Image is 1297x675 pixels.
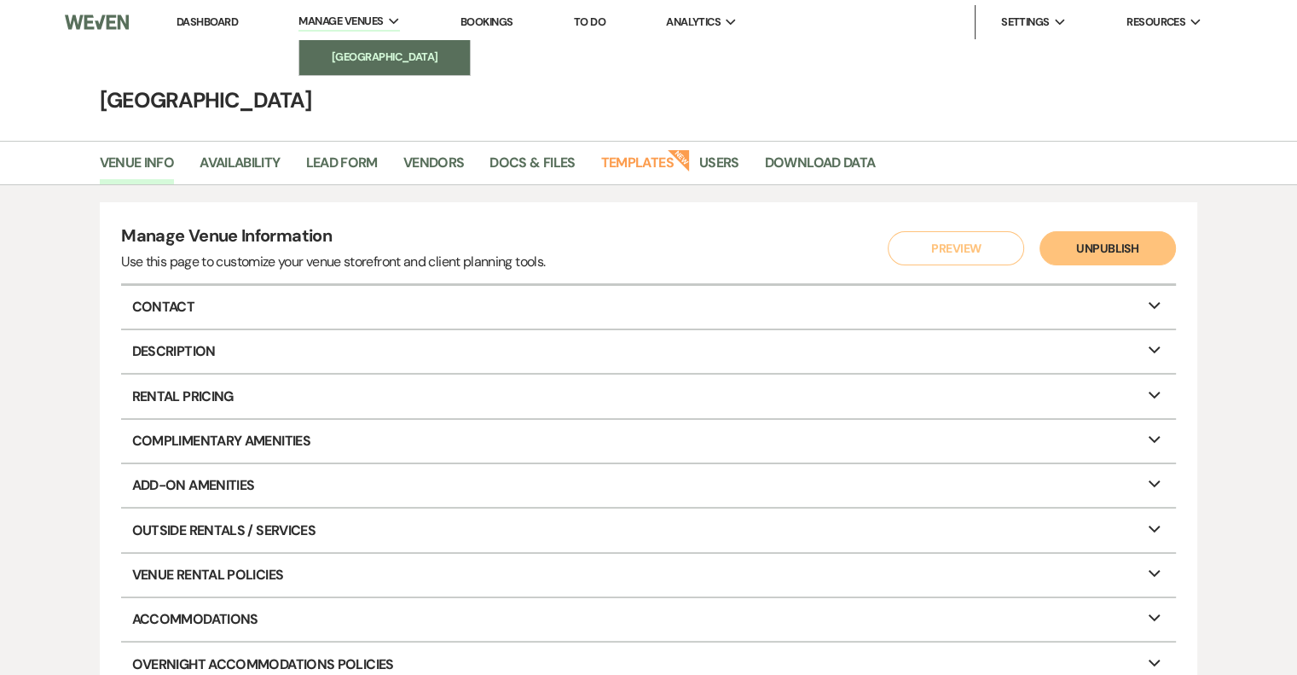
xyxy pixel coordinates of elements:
[765,152,876,184] a: Download Data
[121,598,1175,641] p: Accommodations
[298,13,383,30] span: Manage Venues
[121,554,1175,596] p: Venue Rental Policies
[460,15,513,29] a: Bookings
[121,375,1175,417] p: Rental Pricing
[1126,14,1185,31] span: Resources
[121,286,1175,329] p: Contact
[299,40,470,74] a: [GEOGRAPHIC_DATA]
[177,15,238,29] a: Dashboard
[489,152,575,184] a: Docs & Files
[1001,14,1050,31] span: Settings
[121,509,1175,551] p: Outside Rentals / Services
[121,224,545,252] h4: Manage Venue Information
[666,14,721,31] span: Analytics
[65,4,129,40] img: Weven Logo
[403,152,465,184] a: Vendors
[888,231,1024,265] button: Preview
[121,464,1175,507] p: Add-On Amenities
[200,152,280,184] a: Availability
[305,152,377,184] a: Lead Form
[121,330,1175,373] p: Description
[884,231,1021,265] a: Preview
[1039,231,1176,265] button: Unpublish
[35,85,1263,115] h4: [GEOGRAPHIC_DATA]
[121,252,545,272] div: Use this page to customize your venue storefront and client planning tools.
[308,49,461,66] li: [GEOGRAPHIC_DATA]
[121,420,1175,463] p: Complimentary Amenities
[667,148,691,172] strong: New
[100,152,175,184] a: Venue Info
[574,15,605,29] a: To Do
[699,152,739,184] a: Users
[601,152,674,184] a: Templates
